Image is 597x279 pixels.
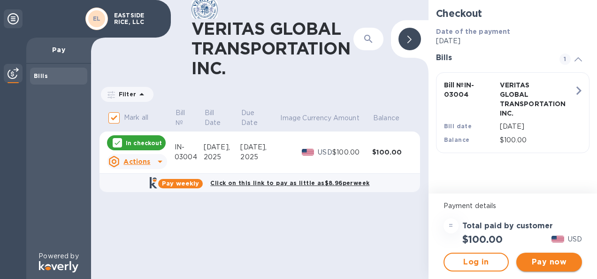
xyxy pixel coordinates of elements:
p: Pay [34,45,84,54]
div: 2025 [240,152,279,162]
span: Balance [373,113,412,123]
button: Bill №IN-03004VERITAS GLOBAL TRANSPORTATION INC.Bill date[DATE]Balance$100.00 [436,72,589,153]
span: Due Date [241,108,279,128]
b: Pay weekly [162,180,199,187]
span: Pay now [524,256,574,268]
p: $100.00 [500,135,574,145]
p: USD [568,234,582,244]
p: Bill № IN-03004 [444,80,496,99]
p: USD [318,147,332,157]
p: Image [280,113,301,123]
b: EL [93,15,101,22]
div: $100.00 [332,147,372,157]
span: Log in [452,256,501,268]
p: Amount [333,113,360,123]
p: Mark all [124,113,148,123]
p: In checkout [126,139,162,147]
b: Bill date [444,123,472,130]
p: Currency [302,113,331,123]
b: Balance [444,136,470,143]
p: VERITAS GLOBAL TRANSPORTATION INC. [500,80,552,118]
span: Bill Date [205,108,240,128]
p: Powered by [38,251,78,261]
img: Logo [39,261,78,272]
h3: Total paid by customer [462,222,553,231]
div: $100.00 [372,147,412,157]
b: Bills [34,72,48,79]
img: USD [551,236,564,242]
div: IN-03004 [175,142,204,162]
div: [DATE], [240,142,279,152]
u: Actions [123,158,150,165]
h1: VERITAS GLOBAL TRANSPORTATION INC. [191,19,350,78]
span: Bill № [176,108,203,128]
p: Bill № [176,108,191,128]
p: Payment details [444,201,582,211]
button: Pay now [516,253,582,271]
h2: $100.00 [462,233,503,245]
div: 2025 [204,152,241,162]
img: USD [302,149,314,155]
b: Click on this link to pay as little as $8.96 per week [210,179,369,186]
span: Amount [333,113,372,123]
b: Date of the payment [436,28,511,35]
p: [DATE] [500,122,574,132]
p: [DATE] [436,36,589,46]
span: 1 [559,54,571,65]
div: [DATE], [204,142,241,152]
h3: Bills [436,54,548,62]
p: Due Date [241,108,267,128]
h2: Checkout [436,8,589,19]
div: = [444,218,459,233]
p: Balance [373,113,399,123]
button: Log in [444,253,509,271]
p: EASTSIDE RICE, LLC [114,12,161,25]
p: Bill Date [205,108,228,128]
p: Filter [115,90,136,98]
